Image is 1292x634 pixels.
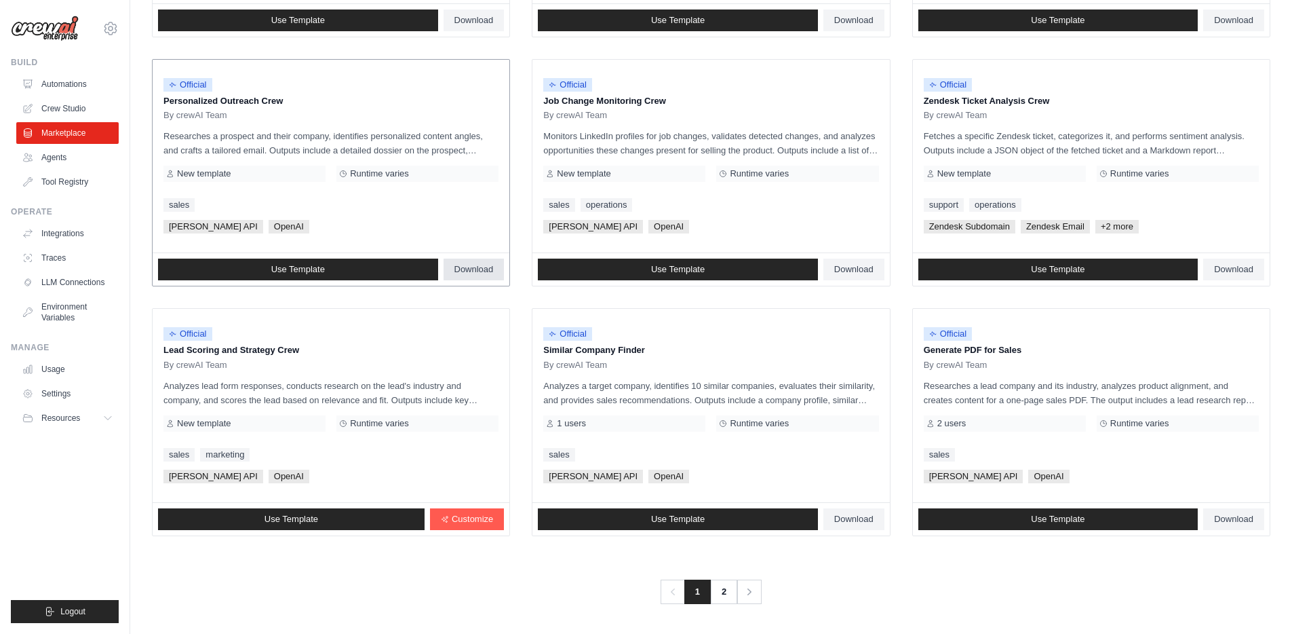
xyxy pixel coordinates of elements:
p: Personalized Outreach Crew [163,94,498,108]
a: Agents [16,147,119,168]
span: OpenAI [648,470,689,483]
span: Use Template [651,264,705,275]
a: marketing [200,448,250,462]
a: sales [543,448,574,462]
span: Official [543,327,592,341]
nav: Pagination [661,580,762,604]
span: Use Template [651,15,705,26]
a: Download [823,259,884,280]
a: Traces [16,247,119,269]
div: Manage [11,342,119,353]
span: Download [454,15,494,26]
span: Resources [41,413,80,424]
span: Official [543,78,592,92]
span: Use Template [651,514,705,525]
span: Runtime varies [350,418,409,429]
span: Runtime varies [350,168,409,179]
span: Runtime varies [1110,418,1169,429]
span: Use Template [271,264,325,275]
span: Download [1214,15,1253,26]
a: Download [1203,508,1264,530]
a: operations [969,198,1021,212]
a: operations [581,198,633,212]
span: New template [937,168,991,179]
a: Use Template [918,259,1198,280]
span: Runtime varies [1110,168,1169,179]
p: Fetches a specific Zendesk ticket, categorizes it, and performs sentiment analysis. Outputs inclu... [924,129,1259,157]
span: OpenAI [648,220,689,234]
span: Use Template [1031,514,1084,525]
a: Customize [430,508,504,530]
a: Use Template [158,10,438,31]
a: Download [444,259,505,280]
span: Runtime varies [730,418,789,429]
span: [PERSON_NAME] API [163,470,263,483]
a: sales [163,198,195,212]
span: Logout [60,606,85,617]
span: Download [834,15,874,26]
a: sales [543,198,574,212]
span: Download [454,264,494,275]
span: 1 [684,580,711,604]
span: New template [557,168,610,179]
span: Customize [452,514,493,525]
a: 2 [710,580,737,604]
span: OpenAI [1028,470,1069,483]
p: Lead Scoring and Strategy Crew [163,343,498,357]
a: support [924,198,964,212]
a: Integrations [16,223,119,244]
span: 2 users [937,418,966,429]
a: Use Template [158,508,425,530]
span: OpenAI [269,220,309,234]
p: Researches a lead company and its industry, analyzes product alignment, and creates content for a... [924,379,1259,407]
span: By crewAI Team [543,110,607,121]
div: Build [11,57,119,68]
p: Similar Company Finder [543,343,878,357]
span: Use Template [1031,264,1084,275]
span: Official [163,327,212,341]
p: Job Change Monitoring Crew [543,94,878,108]
a: Use Template [918,10,1198,31]
p: Analyzes a target company, identifies 10 similar companies, evaluates their similarity, and provi... [543,379,878,407]
span: Use Template [265,514,318,525]
a: Environment Variables [16,296,119,329]
button: Logout [11,600,119,623]
span: Use Template [1031,15,1084,26]
span: Runtime varies [730,168,789,179]
div: Operate [11,206,119,217]
span: OpenAI [269,470,309,483]
span: By crewAI Team [924,360,987,371]
span: Use Template [271,15,325,26]
p: Analyzes lead form responses, conducts research on the lead's industry and company, and scores th... [163,379,498,407]
span: By crewAI Team [163,110,227,121]
span: By crewAI Team [924,110,987,121]
a: Use Template [158,259,438,280]
span: [PERSON_NAME] API [543,220,643,234]
a: Automations [16,73,119,95]
img: Logo [11,16,79,41]
a: Tool Registry [16,171,119,193]
a: Use Template [538,10,818,31]
button: Resources [16,407,119,429]
a: Use Template [918,508,1198,530]
a: Download [1203,259,1264,280]
span: [PERSON_NAME] API [543,470,643,483]
p: Zendesk Ticket Analysis Crew [924,94,1259,108]
a: sales [163,448,195,462]
span: Official [924,327,973,341]
span: [PERSON_NAME] API [924,470,1023,483]
a: Usage [16,358,119,380]
span: [PERSON_NAME] API [163,220,263,234]
a: sales [924,448,955,462]
a: Crew Studio [16,98,119,119]
span: Zendesk Subdomain [924,220,1015,234]
a: Use Template [538,508,818,530]
span: By crewAI Team [163,360,227,371]
span: New template [177,168,231,179]
a: Use Template [538,259,818,280]
span: 1 users [557,418,586,429]
a: Download [823,508,884,530]
span: Zendesk Email [1021,220,1090,234]
a: Marketplace [16,122,119,144]
a: LLM Connections [16,272,119,293]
